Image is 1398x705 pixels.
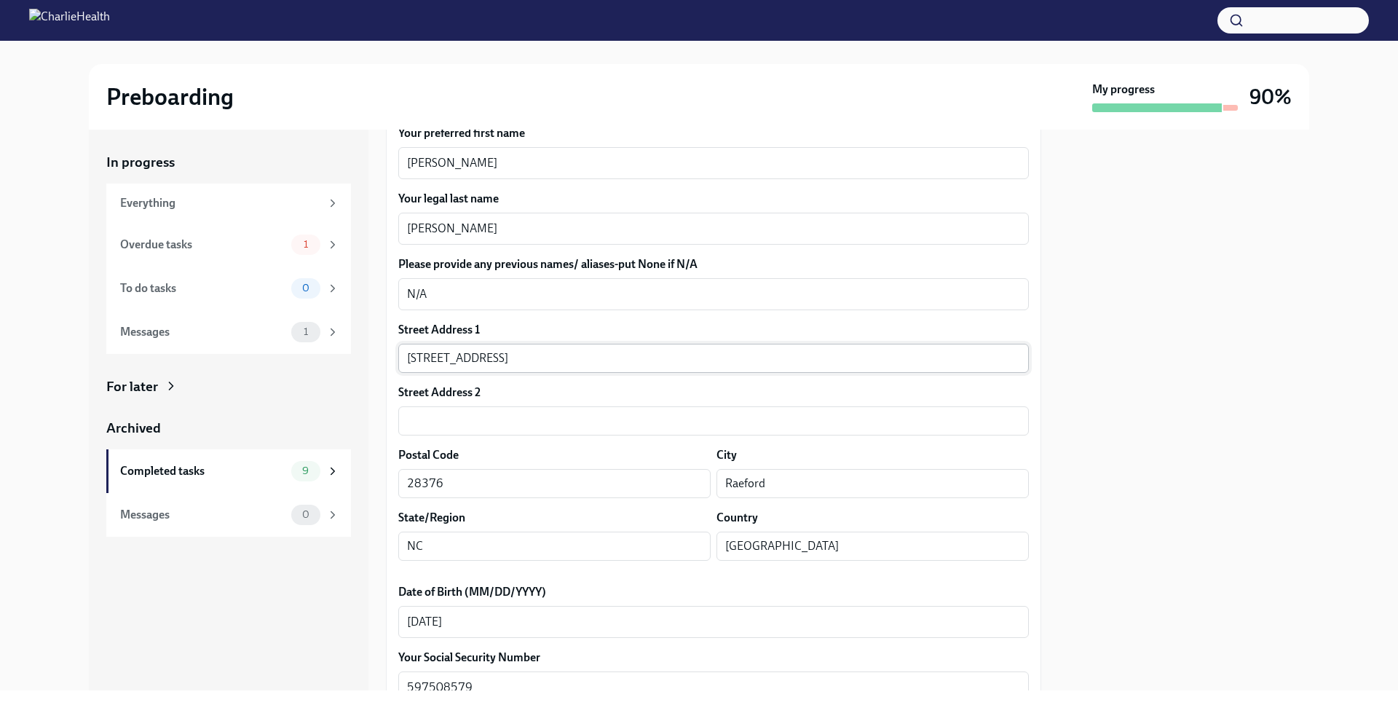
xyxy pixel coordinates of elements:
[1092,82,1155,98] strong: My progress
[295,326,317,337] span: 1
[398,256,1029,272] label: Please provide any previous names/ aliases-put None if N/A
[398,447,459,463] label: Postal Code
[120,195,320,211] div: Everything
[120,324,285,340] div: Messages
[106,493,351,537] a: Messages0
[106,153,351,172] a: In progress
[398,584,1029,600] label: Date of Birth (MM/DD/YYYY)
[293,509,318,520] span: 0
[106,82,234,111] h2: Preboarding
[398,191,1029,207] label: Your legal last name
[716,510,758,526] label: Country
[120,507,285,523] div: Messages
[398,385,481,401] label: Street Address 2
[106,377,158,396] div: For later
[407,220,1020,237] textarea: [PERSON_NAME]
[106,267,351,310] a: To do tasks0
[106,449,351,493] a: Completed tasks9
[407,154,1020,172] textarea: [PERSON_NAME]
[106,377,351,396] a: For later
[398,322,480,338] label: Street Address 1
[716,447,737,463] label: City
[106,184,351,223] a: Everything
[120,280,285,296] div: To do tasks
[106,223,351,267] a: Overdue tasks1
[398,510,465,526] label: State/Region
[29,9,110,32] img: CharlieHealth
[1249,84,1292,110] h3: 90%
[398,125,1029,141] label: Your preferred first name
[106,419,351,438] a: Archived
[120,463,285,479] div: Completed tasks
[120,237,285,253] div: Overdue tasks
[106,310,351,354] a: Messages1
[407,613,1020,631] textarea: [DATE]
[293,283,318,294] span: 0
[407,679,1020,696] textarea: 597508579
[295,239,317,250] span: 1
[407,285,1020,303] textarea: N/A
[398,650,1029,666] label: Your Social Security Number
[293,465,317,476] span: 9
